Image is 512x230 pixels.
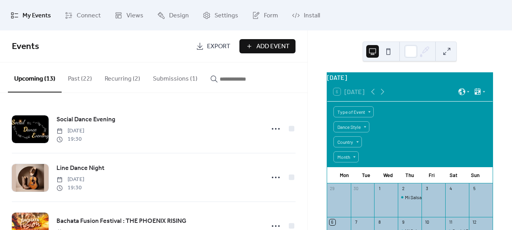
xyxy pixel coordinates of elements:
[77,9,101,22] span: Connect
[215,9,238,22] span: Settings
[329,219,335,225] div: 6
[56,175,84,184] span: [DATE]
[59,3,107,27] a: Connect
[56,184,84,192] span: 19:30
[12,38,39,55] span: Events
[56,115,115,124] span: Social Dance Evening
[442,168,464,183] div: Sat
[169,9,189,22] span: Design
[353,186,359,192] div: 30
[353,219,359,225] div: 7
[376,186,382,192] div: 1
[405,194,422,201] div: Mi Salsa
[424,186,430,192] div: 3
[246,3,284,27] a: Form
[207,42,230,51] span: Export
[399,168,421,183] div: Thu
[329,186,335,192] div: 29
[400,186,406,192] div: 2
[377,168,399,183] div: Wed
[304,9,320,22] span: Install
[376,219,382,225] div: 8
[147,62,204,92] button: Submissions (1)
[333,168,355,183] div: Mon
[286,3,326,27] a: Install
[471,186,477,192] div: 5
[109,3,149,27] a: Views
[62,62,98,92] button: Past (22)
[56,127,84,135] span: [DATE]
[448,186,454,192] div: 4
[56,164,104,173] span: Line Dance Night
[151,3,195,27] a: Design
[190,39,236,53] a: Export
[471,219,477,225] div: 12
[465,168,486,183] div: Sun
[5,3,57,27] a: My Events
[448,219,454,225] div: 11
[424,219,430,225] div: 10
[56,135,84,143] span: 19:30
[256,42,290,51] span: Add Event
[421,168,442,183] div: Fri
[23,9,51,22] span: My Events
[355,168,377,183] div: Tue
[197,3,244,27] a: Settings
[126,9,143,22] span: Views
[327,73,493,82] div: [DATE]
[264,9,278,22] span: Form
[98,62,147,92] button: Recurring (2)
[56,115,115,125] a: Social Dance Evening
[400,219,406,225] div: 9
[8,62,62,92] button: Upcoming (13)
[56,163,104,173] a: Line Dance Night
[56,216,186,226] a: Bachata Fusion Festival : THE PHOENIX RISING
[239,39,296,53] button: Add Event
[398,194,422,201] div: Mi Salsa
